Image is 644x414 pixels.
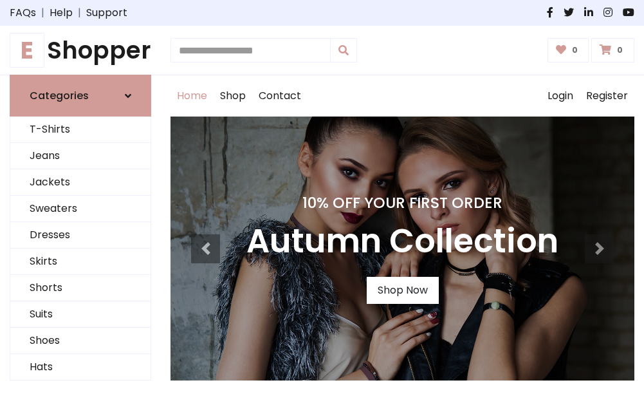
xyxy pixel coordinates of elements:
[10,33,44,68] span: E
[10,36,151,64] a: EShopper
[614,44,626,56] span: 0
[10,169,151,196] a: Jackets
[367,277,439,304] a: Shop Now
[36,5,50,21] span: |
[170,75,214,117] a: Home
[50,5,73,21] a: Help
[214,75,252,117] a: Shop
[541,75,580,117] a: Login
[10,143,151,169] a: Jeans
[252,75,308,117] a: Contact
[10,222,151,249] a: Dresses
[246,194,558,212] h4: 10% Off Your First Order
[569,44,581,56] span: 0
[10,5,36,21] a: FAQs
[246,222,558,261] h3: Autumn Collection
[30,89,89,102] h6: Categories
[10,328,151,354] a: Shoes
[10,249,151,275] a: Skirts
[10,117,151,143] a: T-Shirts
[10,75,151,117] a: Categories
[10,275,151,301] a: Shorts
[10,301,151,328] a: Suits
[10,354,151,381] a: Hats
[10,36,151,64] h1: Shopper
[73,5,86,21] span: |
[591,38,634,62] a: 0
[580,75,634,117] a: Register
[547,38,589,62] a: 0
[10,196,151,222] a: Sweaters
[86,5,127,21] a: Support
